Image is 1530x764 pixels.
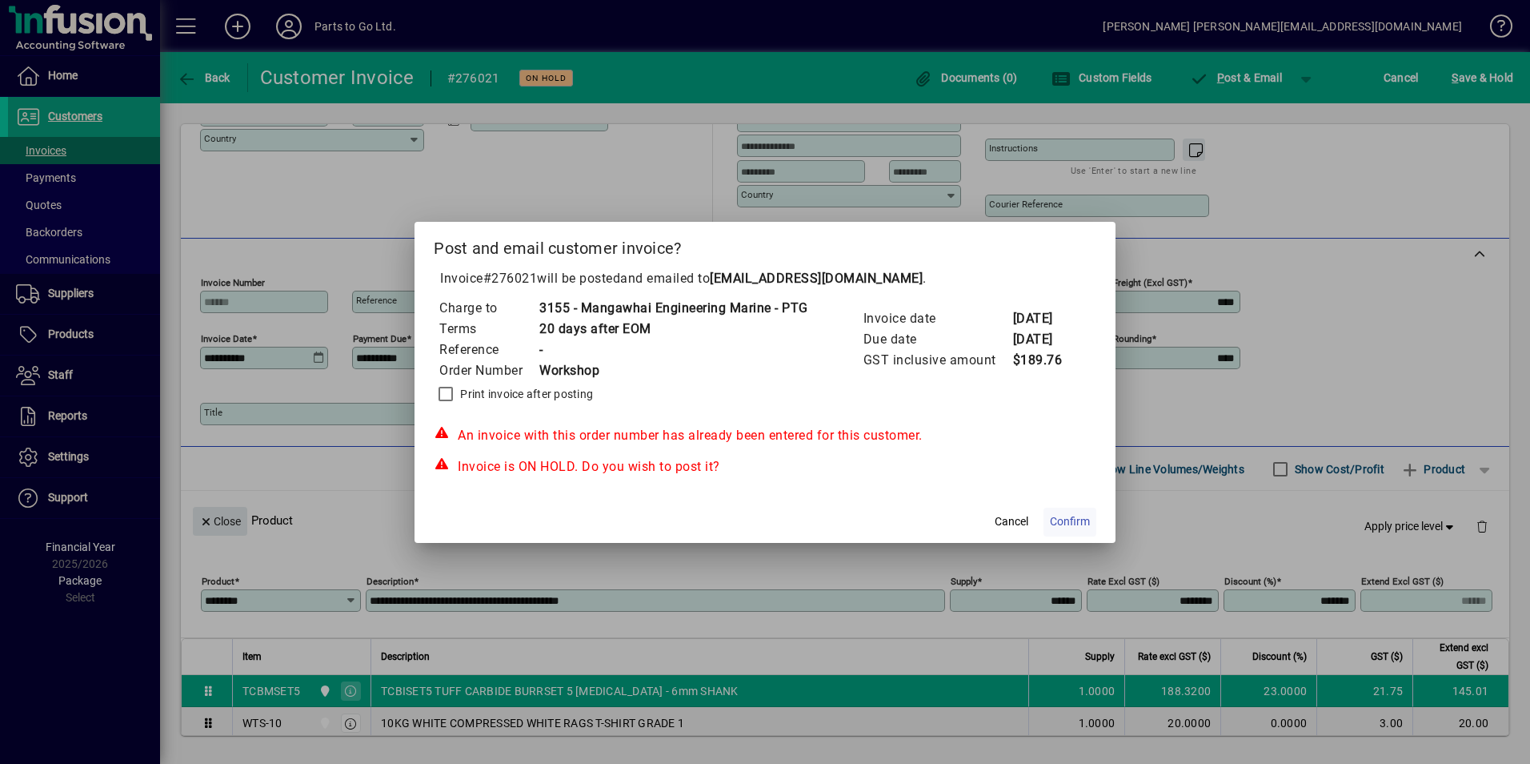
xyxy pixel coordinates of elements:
[1050,513,1090,530] span: Confirm
[457,386,593,402] label: Print invoice after posting
[439,360,539,381] td: Order Number
[1012,308,1076,329] td: [DATE]
[539,360,808,381] td: Workshop
[434,457,1096,476] div: Invoice is ON HOLD. Do you wish to post it?
[620,271,923,286] span: and emailed to
[863,329,1012,350] td: Due date
[439,319,539,340] td: Terms
[1012,350,1076,371] td: $189.76
[986,508,1037,537] button: Cancel
[483,271,538,286] span: #276021
[863,350,1012,371] td: GST inclusive amount
[710,271,923,286] b: [EMAIL_ADDRESS][DOMAIN_NAME]
[539,319,808,340] td: 20 days after EOM
[863,308,1012,329] td: Invoice date
[995,513,1028,530] span: Cancel
[415,222,1115,268] h2: Post and email customer invoice?
[1043,508,1096,537] button: Confirm
[439,298,539,319] td: Charge to
[539,298,808,319] td: 3155 - Mangawhai Engineering Marine - PTG
[539,340,808,360] td: -
[1012,329,1076,350] td: [DATE]
[434,426,1096,445] div: An invoice with this order number has already been entered for this customer.
[439,340,539,360] td: Reference
[434,269,1096,288] p: Invoice will be posted .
